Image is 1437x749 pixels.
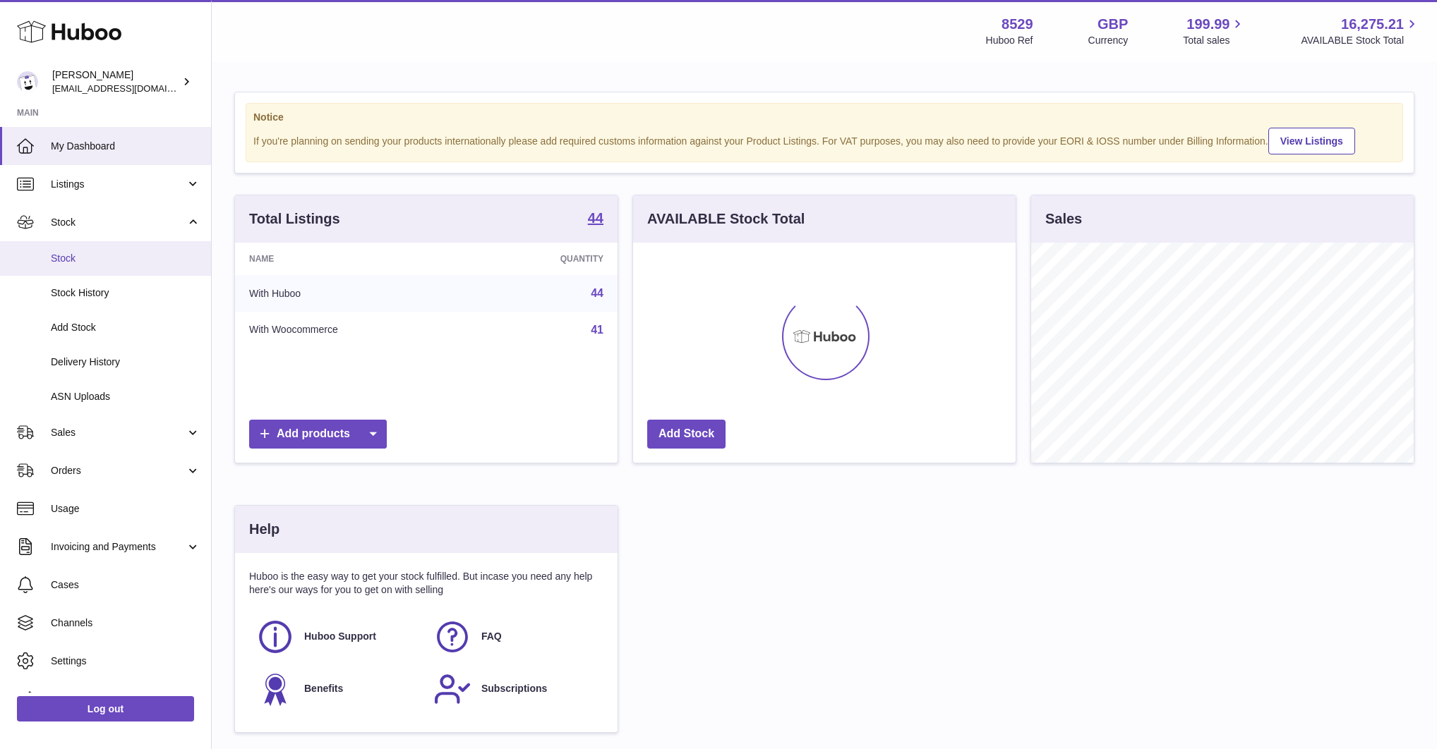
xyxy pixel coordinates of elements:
span: Usage [51,502,200,516]
span: Orders [51,464,186,477]
th: Quantity [472,243,618,275]
span: Add Stock [51,321,200,334]
span: Invoicing and Payments [51,540,186,554]
td: With Huboo [235,275,472,312]
a: 199.99 Total sales [1183,15,1246,47]
span: Delivery History [51,355,200,369]
a: 41 [591,324,603,336]
span: Sales [51,426,186,439]
h3: Help [249,520,279,539]
h3: AVAILABLE Stock Total [647,209,805,229]
strong: 8529 [1002,15,1033,34]
div: If you're planning on sending your products internationally please add required customs informati... [253,126,1395,154]
span: Listings [51,178,186,191]
h3: Sales [1045,209,1082,229]
th: Name [235,243,472,275]
h3: Total Listings [249,209,340,229]
strong: GBP [1098,15,1128,34]
div: [PERSON_NAME] [52,68,179,95]
span: Stock [51,216,186,229]
strong: Notice [253,111,1395,124]
td: With Woocommerce [235,312,472,348]
span: Stock [51,252,200,265]
span: AVAILABLE Stock Total [1301,34,1420,47]
span: Stock History [51,286,200,300]
span: Cases [51,578,200,592]
a: Add products [249,420,387,449]
p: Huboo is the easy way to get your stock fulfilled. But incase you need any help here's our ways f... [249,570,603,597]
span: FAQ [481,630,502,643]
span: Subscriptions [481,682,547,695]
span: Benefits [304,682,343,695]
a: View Listings [1268,128,1355,154]
span: 16,275.21 [1341,15,1404,34]
span: [EMAIL_ADDRESS][DOMAIN_NAME] [52,83,208,94]
a: Subscriptions [433,670,596,708]
a: Add Stock [647,420,726,449]
a: 44 [588,211,603,228]
strong: 44 [588,211,603,225]
div: Currency [1088,34,1129,47]
span: 199.99 [1186,15,1229,34]
div: Huboo Ref [986,34,1033,47]
a: FAQ [433,618,596,656]
span: Total sales [1183,34,1246,47]
img: admin@redgrass.ch [17,71,38,92]
span: Settings [51,654,200,668]
a: Benefits [256,670,419,708]
a: Huboo Support [256,618,419,656]
span: Huboo Support [304,630,376,643]
a: 16,275.21 AVAILABLE Stock Total [1301,15,1420,47]
a: 44 [591,287,603,299]
a: Log out [17,696,194,721]
span: My Dashboard [51,140,200,153]
span: ASN Uploads [51,390,200,403]
span: Channels [51,616,200,630]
